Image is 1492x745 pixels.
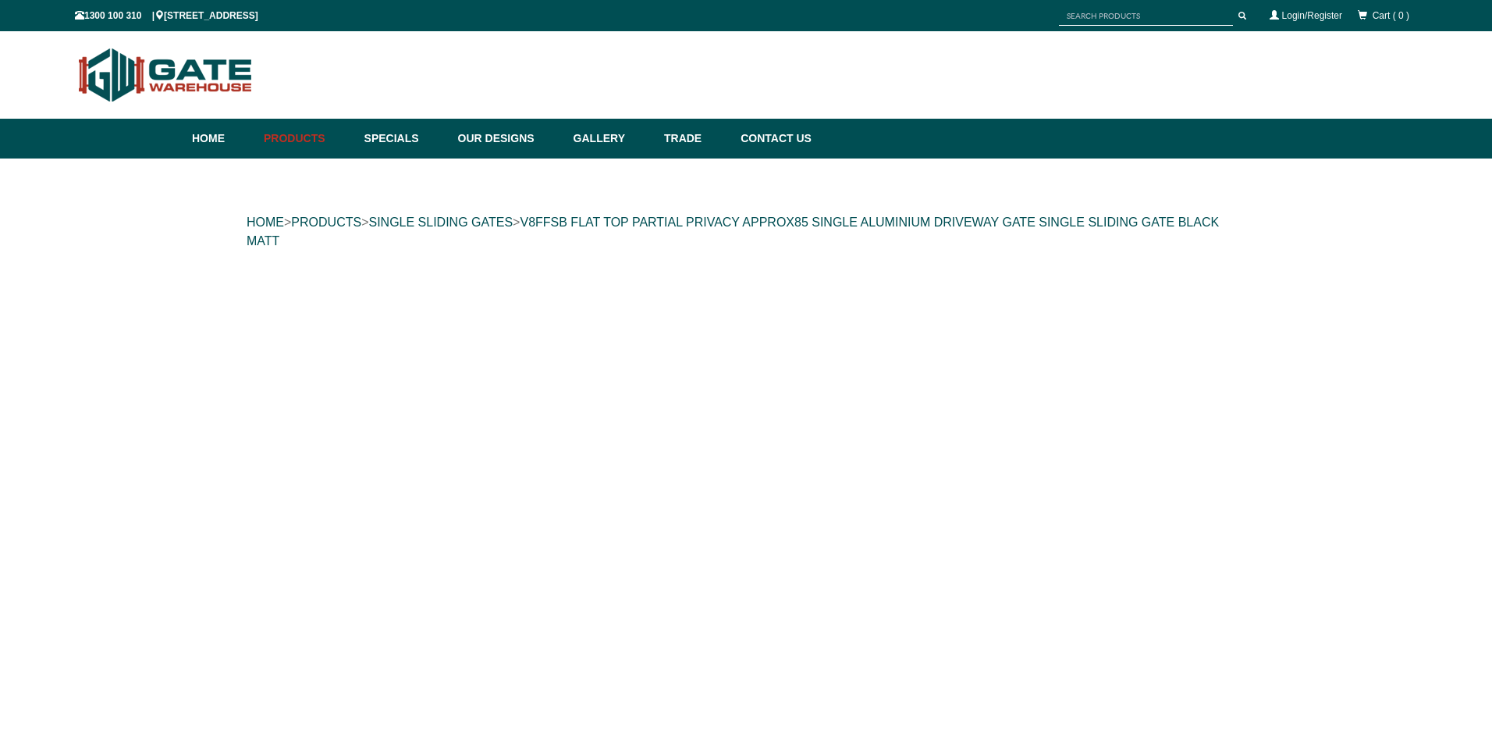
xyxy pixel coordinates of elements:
a: Gallery [566,119,656,159]
a: Trade [656,119,733,159]
a: Home [192,119,256,159]
div: > > > [247,198,1245,266]
a: Specials [357,119,450,159]
a: V8FFSB FLAT TOP PARTIAL PRIVACY APPROX85 SINGLE ALUMINIUM DRIVEWAY GATE SINGLE SLIDING GATE BLACK... [247,216,1219,248]
span: Cart ( 0 ) [1373,10,1409,21]
a: Our Designs [450,119,566,159]
a: Login/Register [1282,10,1342,21]
a: HOME [247,216,284,229]
span: 1300 100 310 | [STREET_ADDRESS] [75,10,258,21]
img: Gate Warehouse [75,39,257,111]
a: PRODUCTS [291,216,361,229]
a: SINGLE SLIDING GATES [368,216,513,229]
a: Contact Us [733,119,812,159]
a: Products [256,119,357,159]
input: SEARCH PRODUCTS [1059,6,1233,26]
